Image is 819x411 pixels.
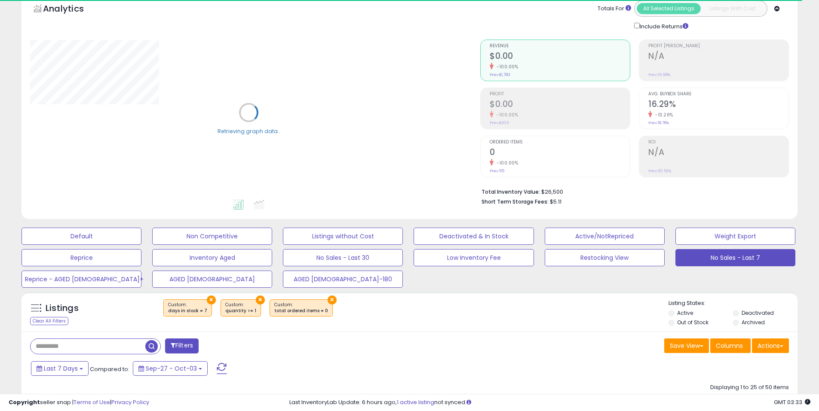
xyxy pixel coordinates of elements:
button: No Sales - Last 30 [283,249,403,266]
span: Avg. Buybox Share [648,92,788,97]
span: Ordered Items [490,140,630,145]
small: -100.00% [494,64,518,70]
small: -13.26% [652,112,673,118]
small: Prev: $1,783 [490,72,510,77]
label: Archived [742,319,765,326]
button: × [328,295,337,304]
h2: 16.29% [648,99,788,111]
li: $26,500 [482,186,782,196]
div: seller snap | | [9,399,149,407]
h2: $0.00 [490,99,630,111]
button: AGED [DEMOGRAPHIC_DATA] [152,271,272,288]
div: Retrieving graph data.. [218,127,280,135]
button: Last 7 Days [31,361,89,376]
button: Weight Export [675,228,795,245]
a: 1 active listing [397,398,434,406]
button: Deactivated & In Stock [414,228,534,245]
div: days in stock = 7 [168,308,207,314]
span: Sep-27 - Oct-03 [146,364,197,373]
button: Filters [165,338,199,353]
small: -100.00% [494,160,518,166]
small: Prev: 16.98% [648,72,670,77]
h2: N/A [648,51,788,63]
h2: 0 [490,147,630,159]
div: Clear All Filters [30,317,68,325]
a: Privacy Policy [111,398,149,406]
button: All Selected Listings [637,3,701,14]
div: Last InventoryLab Update: 6 hours ago, not synced. [289,399,810,407]
button: Low Inventory Fee [414,249,534,266]
small: Prev: $303 [490,120,509,125]
strong: Copyright [9,398,40,406]
span: Custom: [168,301,207,314]
span: Custom: [225,301,256,314]
small: -100.00% [494,112,518,118]
label: Active [677,309,693,317]
small: Prev: 55 [490,168,504,174]
span: Compared to: [90,365,129,373]
button: No Sales - Last 7 [675,249,795,266]
label: Out of Stock [677,319,709,326]
h5: Listings [46,302,79,314]
div: quantity >= 1 [225,308,256,314]
div: Include Returns [628,21,699,31]
p: Listing States: [669,299,798,307]
span: Last 7 Days [44,364,78,373]
button: Columns [710,338,751,353]
button: Listings With Cost [700,3,764,14]
span: 2025-10-11 03:33 GMT [774,398,810,406]
button: AGED [DEMOGRAPHIC_DATA]-180 [283,271,403,288]
span: $5.11 [550,198,561,206]
span: Profit [PERSON_NAME] [648,44,788,49]
button: Actions [752,338,789,353]
span: Custom: [274,301,328,314]
button: Reprice [21,249,141,266]
h2: $0.00 [490,51,630,63]
small: Prev: 30.62% [648,168,671,174]
div: Totals For [598,5,631,13]
div: Displaying 1 to 25 of 50 items [710,384,789,392]
button: Non Competitive [152,228,272,245]
button: Save View [664,338,709,353]
span: ROI [648,140,788,145]
button: Default [21,228,141,245]
small: Prev: 18.78% [648,120,669,125]
span: Revenue [490,44,630,49]
button: Sep-27 - Oct-03 [133,361,208,376]
span: Columns [716,341,743,350]
span: Profit [490,92,630,97]
button: × [256,295,265,304]
h5: Analytics [43,3,101,17]
a: Terms of Use [74,398,110,406]
button: Restocking View [545,249,665,266]
button: Reprice - AGED [DEMOGRAPHIC_DATA]+ [21,271,141,288]
label: Deactivated [742,309,774,317]
button: Active/NotRepriced [545,228,665,245]
div: total ordered items = 0 [274,308,328,314]
button: Inventory Aged [152,249,272,266]
button: Listings without Cost [283,228,403,245]
b: Short Term Storage Fees: [482,198,549,205]
h2: N/A [648,147,788,159]
button: × [207,295,216,304]
b: Total Inventory Value: [482,188,540,195]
